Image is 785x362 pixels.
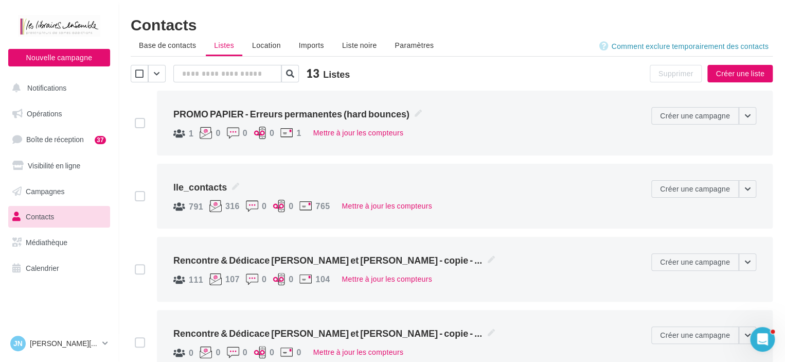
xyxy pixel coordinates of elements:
button: Mettre à jour les compteurs [337,273,436,285]
a: Campagnes [6,181,112,202]
span: 1 [296,129,301,137]
button: Créer une campagne [651,326,739,344]
span: Médiathèque [26,238,67,247]
span: 0 [262,275,266,283]
button: Créer une campagne [651,107,739,125]
span: Calendrier [26,264,59,272]
span: Listes [323,68,350,80]
span: 104 [315,275,330,283]
a: Opérations [6,103,112,125]
h1: Contacts [131,16,773,32]
span: 0 [270,129,274,137]
button: Créer une campagne [651,253,739,271]
p: [PERSON_NAME][DATE] [30,338,98,349]
button: Créer une campagne [651,180,739,198]
span: Paramètres [395,41,434,49]
button: Mettre à jour les compteurs [309,346,408,358]
span: 0 [243,129,247,137]
button: Mettre à jour les compteurs [309,127,408,139]
span: 316 [225,202,240,210]
a: Médiathèque [6,232,112,253]
button: Nouvelle campagne [8,49,110,66]
a: Calendrier [6,257,112,279]
span: Rencontre & Dédicace [PERSON_NAME] et [PERSON_NAME] - copie - Ouvreurs [173,253,495,267]
span: 0 [296,348,301,356]
span: Contacts [26,212,54,221]
a: Boîte de réception37 [6,128,112,150]
span: PROMO PAPIER - Erreurs permanentes (hard bounces) [173,107,422,120]
a: Contacts [6,206,112,228]
span: Boîte de réception [26,135,84,144]
span: 1 [189,129,193,137]
button: Notifications [6,77,108,99]
span: lle_contacts [173,180,239,194]
span: Rencontre & Dédicace [PERSON_NAME] et [PERSON_NAME] - copie - Désabonnements [173,326,495,340]
span: Opérations [27,109,62,118]
span: 0 [270,348,274,356]
span: Imports [299,41,324,49]
button: Créer une liste [707,65,773,82]
span: Base de contacts [139,41,196,49]
span: Liste noire [342,41,377,49]
span: 0 [216,129,220,137]
span: 0 [289,275,293,283]
span: Notifications [27,83,66,92]
span: Campagnes [26,186,65,195]
button: Supprimer [650,65,702,82]
button: Mettre à jour les compteurs [337,200,436,212]
span: 0 [262,202,266,210]
span: 0 [189,349,193,357]
span: 111 [189,275,203,284]
span: 13 [306,65,319,81]
span: Location [252,41,281,49]
span: 0 [289,202,293,210]
a: Visibilité en ligne [6,155,112,177]
a: JN [PERSON_NAME][DATE] [8,334,110,353]
span: JN [13,338,23,349]
a: Comment exclure temporairement des contacts [599,40,773,53]
span: 765 [315,202,330,210]
span: 0 [243,348,247,356]
span: Visibilité en ligne [28,161,80,170]
span: 791 [189,202,203,211]
span: 107 [225,275,240,283]
iframe: Intercom live chat [750,327,775,352]
div: 37 [95,136,106,144]
span: 0 [216,348,220,356]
